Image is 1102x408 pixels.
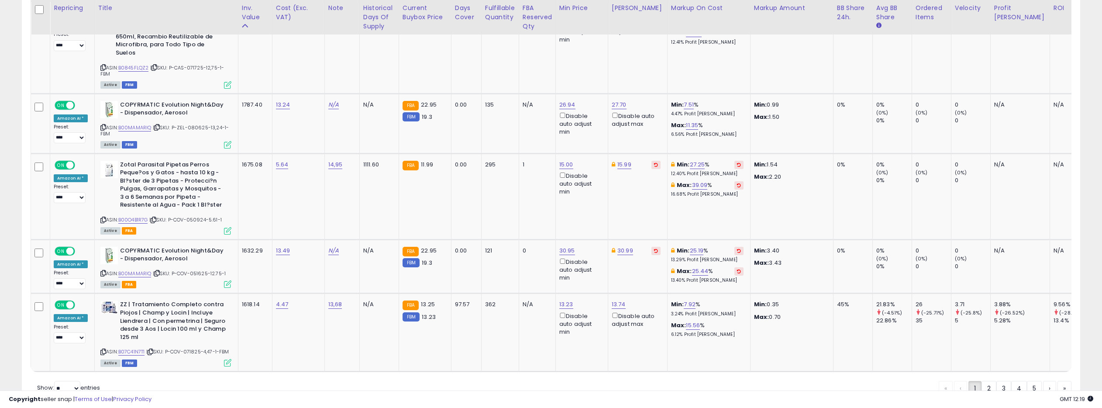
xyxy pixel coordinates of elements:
div: 0.00 [455,161,475,169]
div: BB Share 24h. [837,3,869,22]
a: 7.51 [684,100,694,109]
small: Avg BB Share. [876,22,882,30]
div: % [671,181,744,197]
div: Disable auto adjust max [612,111,661,128]
a: 4 [1011,381,1027,396]
div: seller snap | | [9,395,152,404]
div: 0% [876,247,912,255]
img: 41NXpvejckL._SL40_.jpg [100,161,118,178]
a: 14,95 [328,160,343,169]
div: 0 [523,247,549,255]
small: (0%) [876,169,888,176]
div: Preset: [54,324,88,344]
a: B00MAMARIQ [118,124,152,131]
div: Profit [PERSON_NAME] [994,3,1046,22]
div: 0% [837,161,866,169]
b: Max: [671,121,686,129]
a: 25.19 [690,246,704,255]
small: FBM [403,112,420,121]
span: 2025-09-11 12:19 GMT [1060,395,1093,403]
small: (0%) [955,169,967,176]
img: 41AnoX5YIJL._SL40_.jpg [100,101,118,118]
strong: Min: [754,300,767,308]
a: 1 [968,381,981,396]
div: ASIN: [100,301,231,365]
p: 2.20 [754,173,826,181]
a: 7.92 [684,300,696,309]
strong: Max: [754,259,769,267]
div: 0% [876,176,912,184]
small: FBA [403,247,419,256]
span: FBM [122,360,138,367]
div: ASIN: [100,161,231,234]
div: 5 [955,317,990,325]
small: (0%) [916,255,928,262]
div: 3.88% [994,301,1050,308]
p: 1.50 [754,113,826,121]
div: Disable auto adjust min [559,311,601,336]
a: 11.35 [686,121,698,130]
div: 0 [916,176,951,184]
div: Days Cover [455,3,478,22]
div: Repricing [54,3,91,13]
a: N/A [328,100,339,109]
div: N/A [523,101,549,109]
div: 1 [523,161,549,169]
div: Min Price [559,3,604,13]
a: B07C41N7T1 [118,348,145,356]
div: Amazon AI * [54,114,88,122]
div: 121 [485,247,512,255]
div: 362 [485,301,512,308]
div: Preset: [54,124,88,144]
span: 19.3 [422,113,432,121]
span: OFF [74,247,88,255]
p: 0.70 [754,313,826,321]
div: % [671,121,744,138]
small: (-28.66%) [1059,309,1085,316]
div: 0 [955,101,990,109]
div: 9.56% [1054,301,1089,308]
a: 5.64 [276,160,289,169]
a: 13.23 [559,300,573,309]
div: N/A [363,247,392,255]
div: 295 [485,161,512,169]
div: 0 [916,117,951,124]
div: Preset: [54,31,88,51]
span: FBA [122,281,137,288]
span: 19.3 [422,259,432,267]
div: % [671,101,744,117]
div: Historical Days Of Supply [363,3,395,31]
div: 0 [916,161,951,169]
span: 13.25 [421,300,435,308]
span: ON [55,161,66,169]
a: 15.56 [686,321,700,330]
div: % [671,247,744,263]
div: ASIN: [100,101,231,148]
div: N/A [994,161,1043,169]
div: 0 [955,117,990,124]
div: 1632.29 [242,247,265,255]
div: Current Buybox Price [403,3,448,22]
div: Velocity [955,3,987,13]
small: (-4.51%) [882,309,902,316]
div: N/A [1054,247,1082,255]
a: 13,68 [328,300,342,309]
small: (-25.8%) [961,309,982,316]
div: 0% [876,117,912,124]
div: [PERSON_NAME] [612,3,664,13]
div: 0 [955,263,990,270]
p: 6.12% Profit [PERSON_NAME] [671,332,744,338]
div: % [671,322,744,338]
div: 5.28% [994,317,1050,325]
span: FBM [122,81,138,89]
div: ROI [1054,3,1085,13]
small: FBM [403,258,420,267]
p: 12.40% Profit [PERSON_NAME] [671,171,744,177]
span: All listings currently available for purchase on Amazon [100,227,121,235]
strong: Max: [754,313,769,321]
div: N/A [1054,161,1082,169]
div: Fulfillable Quantity [485,3,515,22]
small: (-25.71%) [921,309,944,316]
div: 0% [876,263,912,270]
small: (-26.52%) [1000,309,1025,316]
